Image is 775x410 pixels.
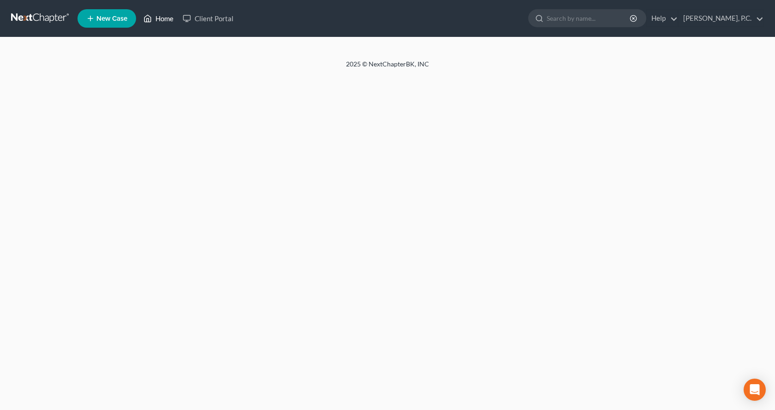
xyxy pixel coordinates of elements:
span: New Case [96,15,127,22]
div: Open Intercom Messenger [744,379,766,401]
a: Help [647,10,678,27]
a: Home [139,10,178,27]
a: Client Portal [178,10,238,27]
div: 2025 © NextChapterBK, INC [125,59,650,76]
a: [PERSON_NAME], P.C. [679,10,763,27]
input: Search by name... [547,10,631,27]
